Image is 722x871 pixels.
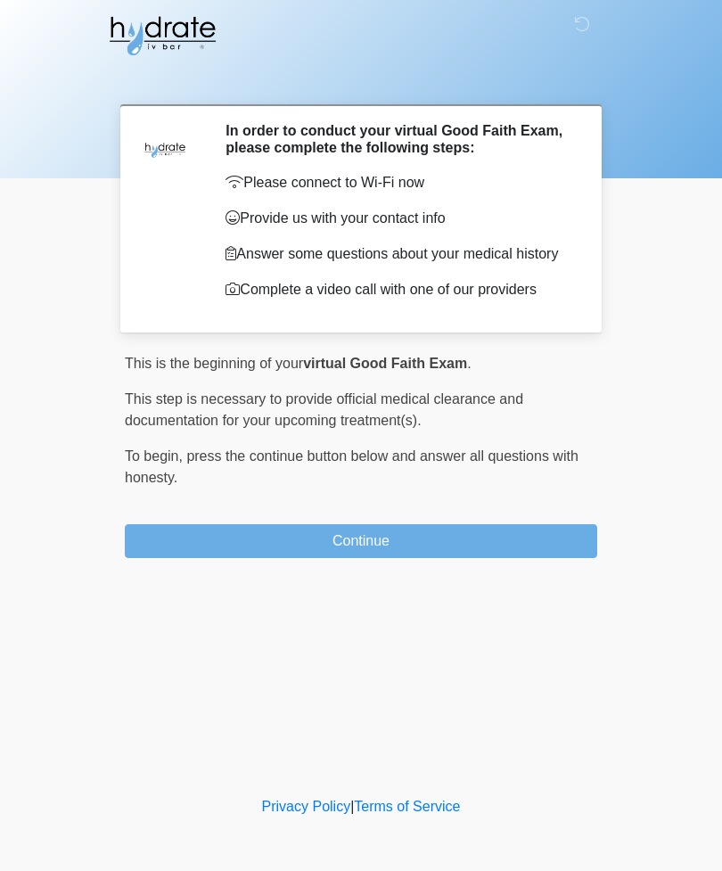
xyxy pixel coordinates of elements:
span: This is the beginning of your [125,356,303,371]
a: | [350,799,354,814]
p: Answer some questions about your medical history [226,243,570,265]
span: press the continue button below and answer all questions with honesty. [125,448,578,485]
p: Please connect to Wi-Fi now [226,172,570,193]
h1: ‎ ‎ ‎ [111,64,611,97]
button: Continue [125,524,597,558]
p: Complete a video call with one of our providers [226,279,570,300]
span: . [467,356,471,371]
a: Terms of Service [354,799,460,814]
span: To begin, [125,448,186,464]
p: Provide us with your contact info [226,208,570,229]
img: Agent Avatar [138,122,192,176]
strong: virtual Good Faith Exam [303,356,467,371]
h2: In order to conduct your virtual Good Faith Exam, please complete the following steps: [226,122,570,156]
img: Hydrate IV Bar - Fort Collins Logo [107,13,217,58]
span: This step is necessary to provide official medical clearance and documentation for your upcoming ... [125,391,523,428]
a: Privacy Policy [262,799,351,814]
